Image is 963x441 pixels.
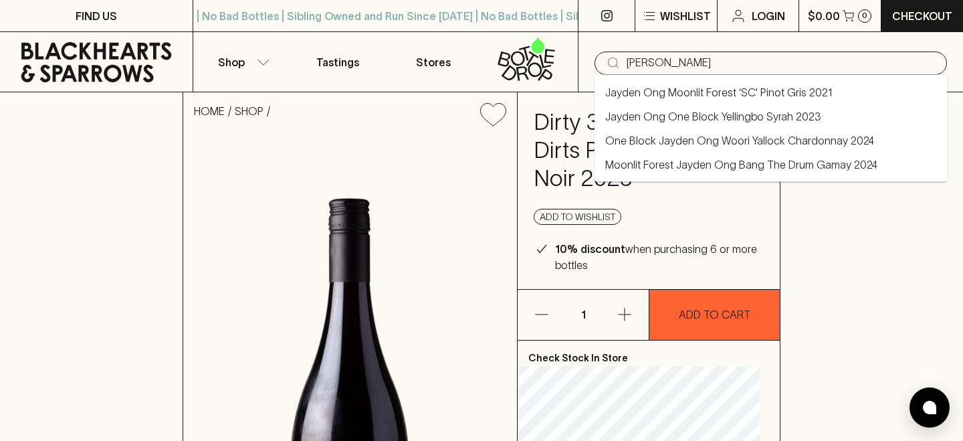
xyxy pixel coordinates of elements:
a: Tastings [290,32,386,92]
p: Checkout [892,8,952,24]
p: ADD TO CART [679,306,750,323]
button: Add to wishlist [534,209,621,225]
a: Jayden Ong One Block Yellingbo Syrah 2023 [605,108,821,124]
h4: Dirty 3 All The Dirts Pinot Noir 2023 [534,108,678,193]
p: FIND US [76,8,117,24]
a: Jayden Ong Moonlit Forest ‘SC’ Pinot Gris 2021 [605,84,833,100]
p: Wishlist [660,8,711,24]
button: ADD TO CART [649,290,780,340]
button: Add to wishlist [475,98,512,132]
a: Stores [386,32,482,92]
a: One Block Jayden Ong Woori Yallock Chardonnay 2024 [605,133,874,149]
input: Try "Pinot noir" [627,52,936,74]
a: HOME [194,105,225,117]
p: Login [752,8,785,24]
p: Tastings [316,54,359,70]
img: bubble-icon [923,401,936,414]
p: 0 [862,12,867,19]
p: $0.00 [808,8,840,24]
a: Moonlit Forest Jayden Ong Bang The Drum Gamay 2024 [605,157,877,173]
a: SHOP [235,105,263,117]
p: when purchasing 6 or more bottles [555,241,764,273]
button: Shop [193,32,290,92]
b: 10% discount [555,243,625,255]
p: 1 [567,290,599,340]
p: Check Stock In Store [518,341,780,366]
p: Shop [218,54,245,70]
p: Stores [416,54,451,70]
